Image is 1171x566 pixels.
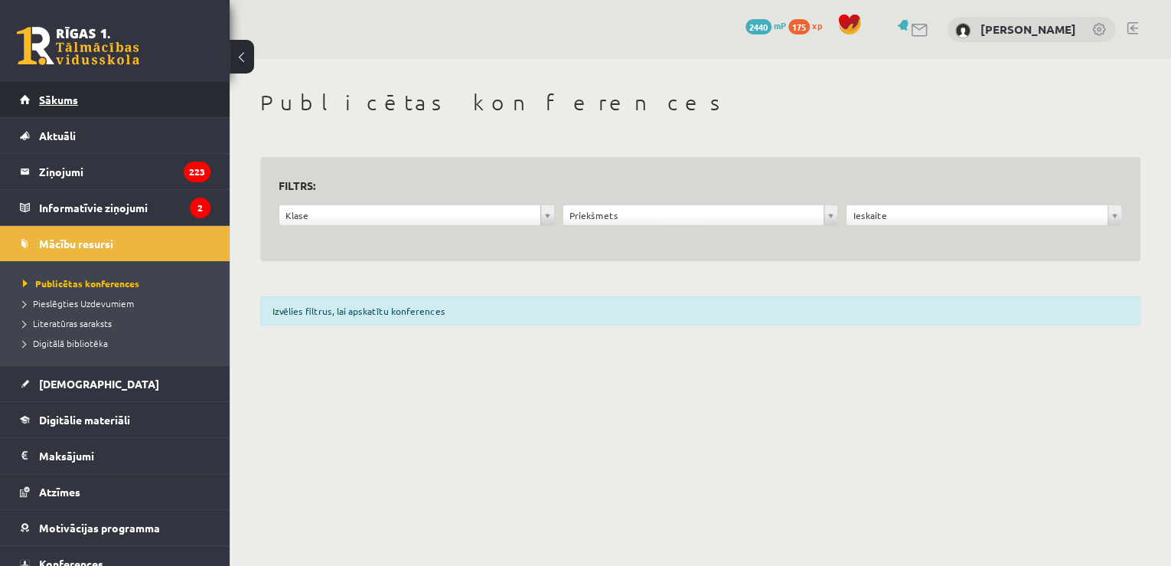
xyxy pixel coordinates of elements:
span: xp [812,19,822,31]
span: Sākums [39,93,78,106]
a: Mācību resursi [20,226,210,261]
a: Digitālā bibliotēka [23,336,214,350]
span: Motivācijas programma [39,521,160,535]
a: Pieslēgties Uzdevumiem [23,296,214,310]
a: Aktuāli [20,118,210,153]
span: Ieskaite [853,205,1101,225]
a: Ziņojumi223 [20,154,210,189]
span: [DEMOGRAPHIC_DATA] [39,377,159,391]
legend: Ziņojumi [39,154,210,189]
span: Digitālie materiāli [39,413,130,427]
a: [DEMOGRAPHIC_DATA] [20,366,210,401]
h3: Filtrs: [279,175,1104,196]
a: Sākums [20,82,210,117]
span: Literatūras saraksts [23,317,112,329]
legend: Informatīvie ziņojumi [39,190,210,225]
a: Digitālie materiāli [20,402,210,437]
a: Klase [279,205,554,225]
a: Publicētas konferences [23,276,214,290]
span: Publicētas konferences [23,277,139,290]
span: mP [774,19,786,31]
a: [PERSON_NAME] [980,21,1076,37]
span: Aktuāli [39,129,76,142]
a: 175 xp [788,19,830,31]
span: Klase [285,205,534,225]
a: Informatīvie ziņojumi2 [20,190,210,225]
span: Digitālā bibliotēka [23,337,108,349]
h1: Publicētas konferences [260,90,1140,116]
a: 2440 mP [745,19,786,31]
a: Maksājumi [20,438,210,473]
img: Anrijs Beikmanis [955,23,970,38]
span: Atzīmes [39,485,80,499]
a: Ieskaite [846,205,1121,225]
span: Priekšmets [569,205,818,225]
span: 2440 [745,19,771,34]
a: Literatūras saraksts [23,316,214,330]
span: 175 [788,19,810,34]
a: Atzīmes [20,474,210,509]
span: Pieslēgties Uzdevumiem [23,297,134,309]
i: 223 [184,162,210,182]
legend: Maksājumi [39,438,210,473]
span: Mācību resursi [39,237,113,250]
a: Priekšmets [563,205,838,225]
a: Rīgas 1. Tālmācības vidusskola [17,27,139,65]
i: 2 [190,198,210,218]
a: Motivācijas programma [20,510,210,545]
div: Izvēlies filtrus, lai apskatītu konferences [260,296,1140,326]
